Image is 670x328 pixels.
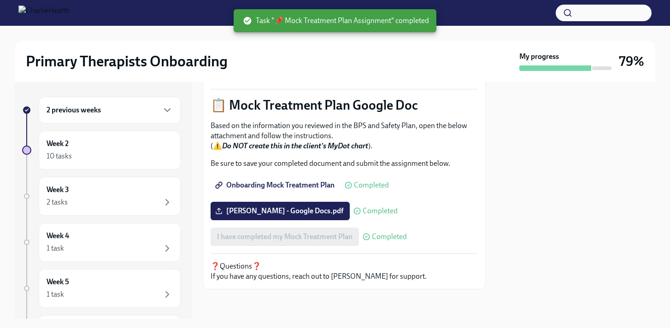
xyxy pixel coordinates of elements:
p: 📋 Mock Treatment Plan Google Doc [211,97,478,113]
span: Completed [363,207,398,215]
p: Based on the information you reviewed in the BPS and Safety Plan, open the below attachment and f... [211,121,478,151]
p: ❓Questions❓ If you have any questions, reach out to [PERSON_NAME] for support. [211,261,478,281]
span: Onboarding Mock Treatment Plan [217,181,335,190]
p: Be sure to save your completed document and submit the assignment below. [211,158,478,169]
a: Week 210 tasks [22,131,181,170]
h3: 79% [619,53,644,70]
label: [PERSON_NAME] - Google Docs.pdf [211,202,350,220]
div: 2 previous weeks [39,97,181,123]
span: [PERSON_NAME] - Google Docs.pdf [217,206,343,216]
div: 10 tasks [47,151,72,161]
strong: Do NOT create this in the client's MyDot chart [222,141,368,150]
div: 1 task [47,289,64,299]
h6: Week 3 [47,185,69,195]
div: 1 task [47,243,64,253]
img: CharlieHealth [18,6,70,20]
span: Completed [354,182,389,189]
h6: Week 5 [47,277,69,287]
a: Week 41 task [22,223,181,262]
a: Week 51 task [22,269,181,308]
div: 2 tasks [47,197,68,207]
h6: Week 2 [47,139,69,149]
h6: 2 previous weeks [47,105,101,115]
h2: Primary Therapists Onboarding [26,52,228,70]
a: Week 32 tasks [22,177,181,216]
span: Completed [372,233,407,240]
a: Onboarding Mock Treatment Plan [211,176,341,194]
strong: My progress [519,52,559,62]
span: Task "📌 Mock Treatment Plan Assignment" completed [243,16,429,26]
h6: Week 4 [47,231,69,241]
